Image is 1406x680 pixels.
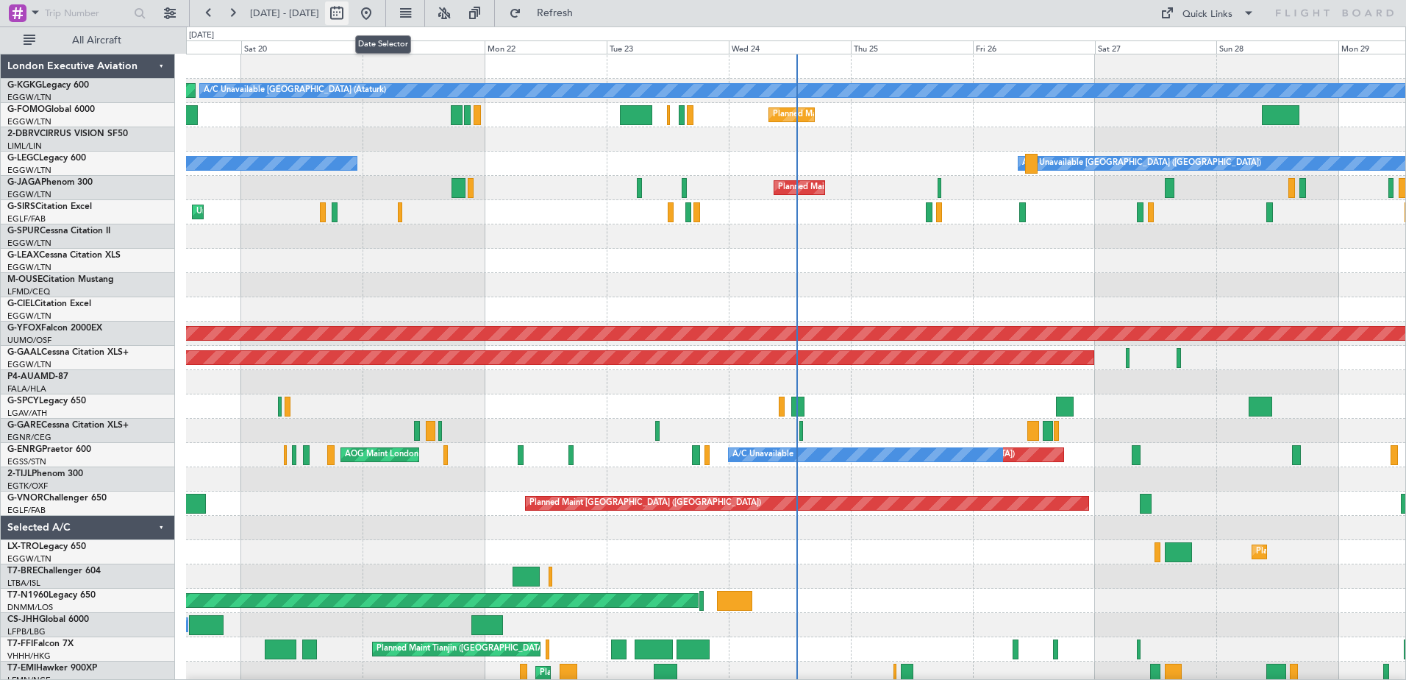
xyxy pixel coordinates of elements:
[377,638,548,660] div: Planned Maint Tianjin ([GEOGRAPHIC_DATA])
[7,372,68,381] a: P4-AUAMD-87
[7,311,51,322] a: EGGW/LTN
[7,567,101,575] a: T7-BREChallenger 604
[7,130,40,138] span: 2-DBRV
[7,324,102,333] a: G-YFOXFalcon 2000EX
[7,372,40,381] span: P4-AUA
[7,602,53,613] a: DNMM/LOS
[7,335,51,346] a: UUMO/OSF
[7,178,41,187] span: G-JAGA
[7,202,35,211] span: G-SIRS
[7,227,40,235] span: G-SPUR
[16,29,160,52] button: All Aircraft
[7,359,51,370] a: EGGW/LTN
[7,470,83,478] a: 2-TIJLPhenom 300
[7,421,129,430] a: G-GARECessna Citation XLS+
[7,154,86,163] a: G-LEGCLegacy 600
[607,40,729,54] div: Tue 23
[1216,40,1338,54] div: Sun 28
[7,286,50,297] a: LFMD/CEQ
[851,40,973,54] div: Thu 25
[7,445,42,454] span: G-ENRG
[1182,7,1232,22] div: Quick Links
[204,79,386,102] div: A/C Unavailable [GEOGRAPHIC_DATA] (Ataturk)
[7,81,89,90] a: G-KGKGLegacy 600
[7,664,97,673] a: T7-EMIHawker 900XP
[7,591,96,600] a: T7-N1960Legacy 650
[7,494,43,503] span: G-VNOR
[7,275,114,284] a: M-OUSECitation Mustang
[7,481,48,492] a: EGTK/OXF
[7,165,51,176] a: EGGW/LTN
[7,615,39,624] span: CS-JHH
[7,251,39,260] span: G-LEAX
[7,615,89,624] a: CS-JHHGlobal 6000
[7,542,39,551] span: LX-TRO
[7,262,51,273] a: EGGW/LTN
[7,553,51,564] a: EGGW/LTN
[7,408,47,419] a: LGAV/ATH
[7,300,35,308] span: G-CIEL
[7,445,91,454] a: G-ENRGPraetor 600
[363,40,485,54] div: Sun 21
[7,348,41,357] span: G-GAAL
[7,567,38,575] span: T7-BRE
[773,104,1004,126] div: Planned Maint [GEOGRAPHIC_DATA] ([GEOGRAPHIC_DATA])
[7,238,51,249] a: EGGW/LTN
[7,202,92,211] a: G-SIRSCitation Excel
[973,40,1095,54] div: Fri 26
[524,8,586,18] span: Refresh
[7,130,128,138] a: 2-DBRVCIRRUS VISION SF50
[7,542,86,551] a: LX-TROLegacy 650
[7,397,39,405] span: G-SPCY
[7,189,51,200] a: EGGW/LTN
[7,383,46,394] a: FALA/HLA
[729,40,851,54] div: Wed 24
[7,664,36,673] span: T7-EMI
[529,492,761,514] div: Planned Maint [GEOGRAPHIC_DATA] ([GEOGRAPHIC_DATA])
[502,1,590,25] button: Refresh
[7,348,129,357] a: G-GAALCessna Citation XLS+
[7,81,42,90] span: G-KGKG
[45,2,129,24] input: Trip Number
[196,201,438,223] div: Unplanned Maint [GEOGRAPHIC_DATA] ([GEOGRAPHIC_DATA])
[7,105,45,114] span: G-FOMO
[7,213,46,224] a: EGLF/FAB
[189,29,214,42] div: [DATE]
[7,178,93,187] a: G-JAGAPhenom 300
[7,92,51,103] a: EGGW/LTN
[7,626,46,637] a: LFPB/LBG
[7,591,49,600] span: T7-N1960
[7,116,51,127] a: EGGW/LTN
[345,444,510,466] div: AOG Maint London ([GEOGRAPHIC_DATA])
[7,456,46,467] a: EGSS/STN
[7,154,39,163] span: G-LEGC
[7,578,40,589] a: LTBA/ISL
[1095,40,1217,54] div: Sat 27
[7,275,43,284] span: M-OUSE
[485,40,607,54] div: Mon 22
[7,505,46,516] a: EGLF/FAB
[7,432,51,443] a: EGNR/CEG
[250,7,319,20] span: [DATE] - [DATE]
[7,397,86,405] a: G-SPCYLegacy 650
[7,251,121,260] a: G-LEAXCessna Citation XLS
[1022,152,1261,174] div: A/C Unavailable [GEOGRAPHIC_DATA] ([GEOGRAPHIC_DATA])
[7,141,42,152] a: LIML/LIN
[7,470,32,478] span: 2-TIJL
[7,105,95,114] a: G-FOMOGlobal 6000
[7,651,51,662] a: VHHH/HKG
[355,35,411,54] div: Date Selector
[7,640,33,648] span: T7-FFI
[241,40,363,54] div: Sat 20
[7,324,41,333] span: G-YFOX
[7,640,74,648] a: T7-FFIFalcon 7X
[7,421,41,430] span: G-GARE
[38,35,155,46] span: All Aircraft
[7,227,110,235] a: G-SPURCessna Citation II
[7,300,91,308] a: G-CIELCitation Excel
[7,494,107,503] a: G-VNORChallenger 650
[732,444,793,466] div: A/C Unavailable
[1153,1,1262,25] button: Quick Links
[778,177,1010,199] div: Planned Maint [GEOGRAPHIC_DATA] ([GEOGRAPHIC_DATA])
